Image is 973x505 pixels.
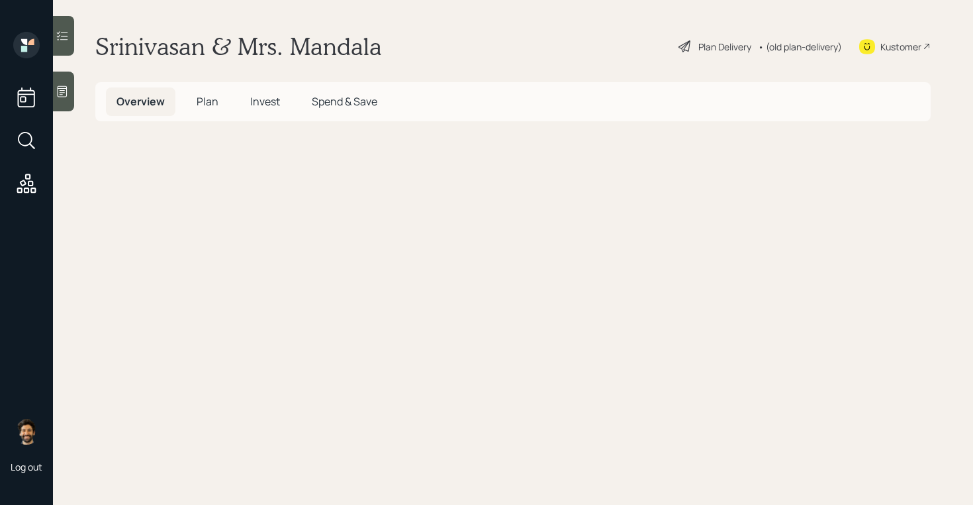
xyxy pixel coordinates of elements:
img: eric-schwartz-headshot.png [13,418,40,445]
h1: Srinivasan & Mrs. Mandala [95,32,382,61]
span: Spend & Save [312,94,377,109]
div: Plan Delivery [698,40,751,54]
span: Overview [116,94,165,109]
div: Log out [11,461,42,473]
span: Plan [197,94,218,109]
div: Kustomer [880,40,921,54]
span: Invest [250,94,280,109]
div: • (old plan-delivery) [758,40,842,54]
